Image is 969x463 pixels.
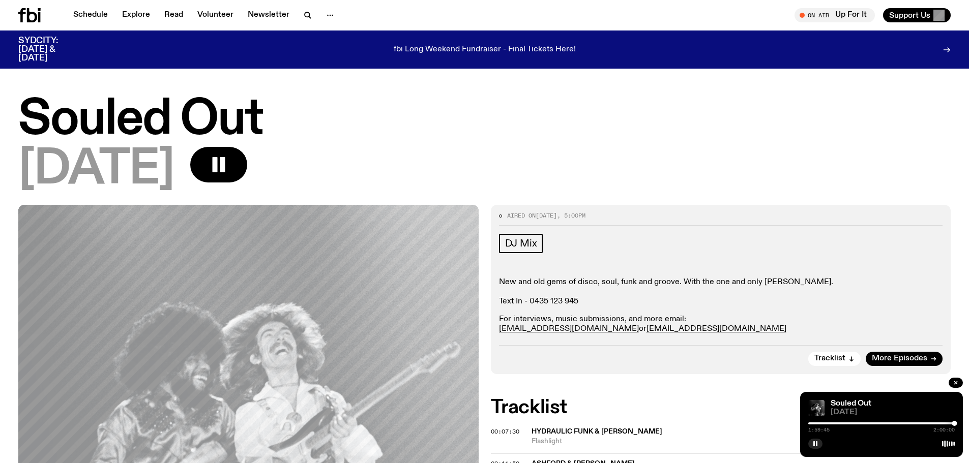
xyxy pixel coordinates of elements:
[557,211,585,220] span: , 5:00pm
[158,8,189,22] a: Read
[647,325,786,333] a: [EMAIL_ADDRESS][DOMAIN_NAME]
[499,234,543,253] a: DJ Mix
[491,429,519,435] button: 00:07:30
[831,399,871,408] a: Souled Out
[831,409,955,416] span: [DATE]
[499,325,639,333] a: [EMAIL_ADDRESS][DOMAIN_NAME]
[536,211,557,220] span: [DATE]
[394,45,576,54] p: fbi Long Weekend Fundraiser - Final Tickets Here!
[116,8,156,22] a: Explore
[499,315,943,334] p: For interviews, music submissions, and more email: or
[814,355,845,362] span: Tracklist
[883,8,951,22] button: Support Us
[795,8,875,22] button: On AirUp For It
[18,37,83,63] h3: SYDCITY: [DATE] & [DATE]
[67,8,114,22] a: Schedule
[242,8,296,22] a: Newsletter
[933,427,955,433] span: 2:00:00
[808,427,830,433] span: 1:59:45
[866,352,943,366] a: More Episodes
[808,352,861,366] button: Tracklist
[18,97,951,143] h1: Souled Out
[505,238,537,249] span: DJ Mix
[18,147,174,193] span: [DATE]
[491,398,951,417] h2: Tracklist
[889,11,930,20] span: Support Us
[191,8,240,22] a: Volunteer
[491,427,519,436] span: 00:07:30
[499,277,943,307] p: New and old gems of disco, soul, funk and groove. With the one and only [PERSON_NAME]. Text In - ...
[872,355,927,362] span: More Episodes
[532,428,662,435] span: Hydraulic Funk & [PERSON_NAME]
[507,211,536,220] span: Aired on
[532,437,951,446] span: Flashlight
